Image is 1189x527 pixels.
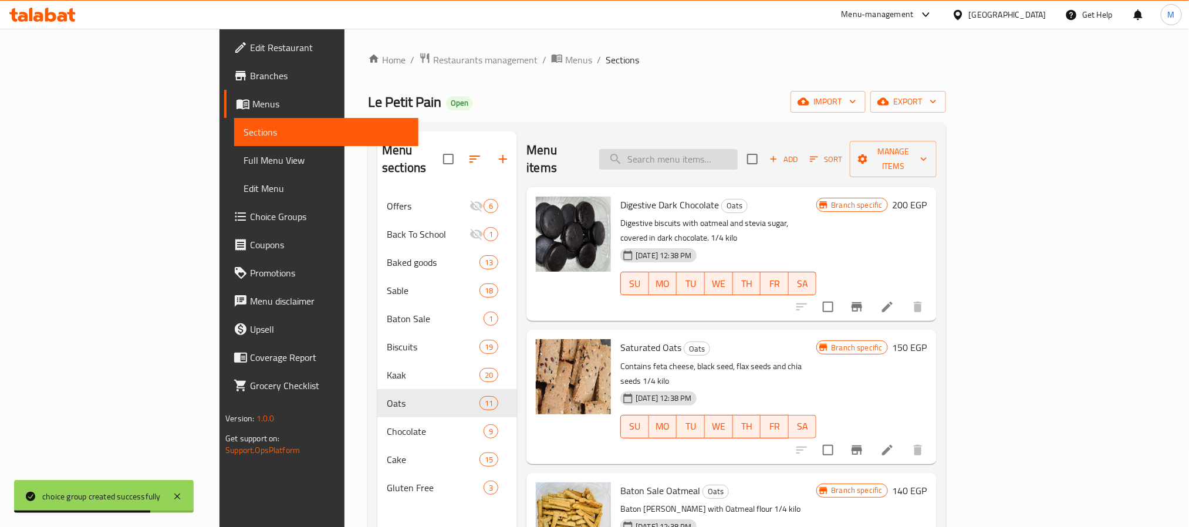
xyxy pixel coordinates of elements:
[377,474,517,502] div: Gluten Free3
[250,379,408,393] span: Grocery Checklist
[224,202,418,231] a: Choice Groups
[484,426,498,437] span: 9
[224,231,418,259] a: Coupons
[387,312,484,326] span: Baton Sale
[807,150,845,168] button: Sort
[252,97,408,111] span: Menus
[387,227,469,241] span: Back To School
[480,257,498,268] span: 13
[721,199,748,213] div: Oats
[761,272,789,295] button: FR
[42,490,161,503] div: choice group created successfully
[225,431,279,446] span: Get support on:
[816,295,840,319] span: Select to update
[387,283,479,298] span: Sable
[484,481,498,495] div: items
[551,52,592,67] a: Menus
[480,398,498,409] span: 11
[565,53,592,67] span: Menus
[224,62,418,90] a: Branches
[387,255,479,269] span: Baked goods
[606,53,639,67] span: Sections
[826,342,887,353] span: Branch specific
[244,153,408,167] span: Full Menu View
[480,285,498,296] span: 18
[250,294,408,308] span: Menu disclaimer
[446,96,473,110] div: Open
[484,312,498,326] div: items
[387,199,469,213] span: Offers
[620,339,681,356] span: Saturated Oats
[234,146,418,174] a: Full Menu View
[250,210,408,224] span: Choice Groups
[250,322,408,336] span: Upsell
[740,147,765,171] span: Select section
[620,415,649,438] button: SU
[681,418,700,435] span: TU
[649,415,677,438] button: MO
[765,418,784,435] span: FR
[484,229,498,240] span: 1
[479,255,498,269] div: items
[802,150,850,168] span: Sort items
[419,52,538,67] a: Restaurants management
[599,149,738,170] input: search
[387,340,479,354] span: Biscuits
[620,196,719,214] span: Digestive Dark Chocolate
[234,118,418,146] a: Sections
[469,199,484,213] svg: Inactive section
[793,418,812,435] span: SA
[597,53,601,67] li: /
[620,502,816,516] p: Baton [PERSON_NAME] with Oatmeal flour 1/4 kilo
[904,436,932,464] button: delete
[810,153,842,166] span: Sort
[765,150,802,168] span: Add item
[377,417,517,445] div: Chocolate9
[880,443,894,457] a: Edit menu item
[684,342,710,356] span: Oats
[250,266,408,280] span: Promotions
[620,482,700,499] span: Baton Sale Oatmeal
[526,141,585,177] h2: Menu items
[461,145,489,173] span: Sort sections
[377,248,517,276] div: Baked goods13
[705,272,733,295] button: WE
[387,481,484,495] span: Gluten Free
[377,192,517,220] div: Offers6
[904,293,932,321] button: delete
[250,40,408,55] span: Edit Restaurant
[649,272,677,295] button: MO
[791,91,866,113] button: import
[542,53,546,67] li: /
[536,339,611,414] img: Saturated Oats
[377,333,517,361] div: Biscuits19
[489,145,517,173] button: Add section
[480,342,498,353] span: 19
[705,415,733,438] button: WE
[768,153,799,166] span: Add
[446,98,473,108] span: Open
[843,436,871,464] button: Branch-specific-item
[620,216,816,245] p: Digestive biscuits with oatmeal and stevia sugar, covered in dark chocolate. 1/4 kilo
[436,147,461,171] span: Select all sections
[480,370,498,381] span: 20
[484,201,498,212] span: 6
[224,315,418,343] a: Upsell
[536,197,611,272] img: Digestive Dark Chocolate
[793,275,812,292] span: SA
[733,415,761,438] button: TH
[969,8,1046,21] div: [GEOGRAPHIC_DATA]
[479,452,498,467] div: items
[484,313,498,325] span: 1
[225,411,254,426] span: Version:
[377,305,517,333] div: Baton Sale1
[234,174,418,202] a: Edit Menu
[250,69,408,83] span: Branches
[789,415,817,438] button: SA
[484,482,498,494] span: 3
